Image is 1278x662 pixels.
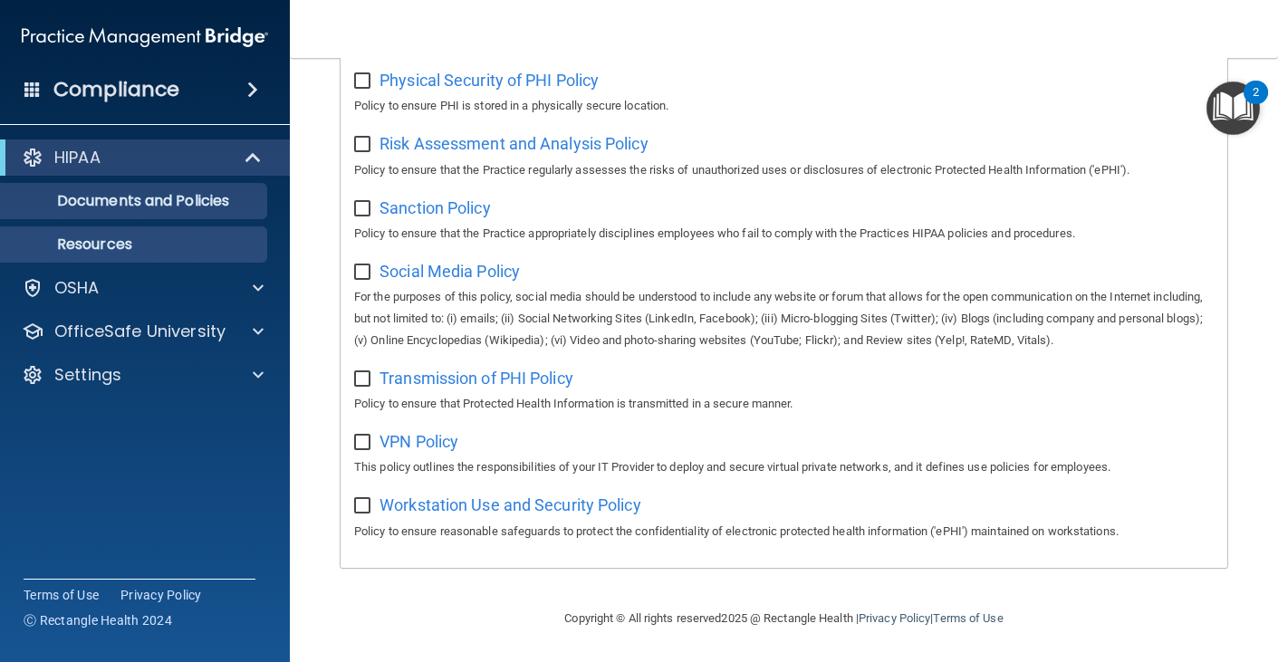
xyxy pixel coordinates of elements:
p: OfficeSafe University [54,321,226,342]
div: Copyright © All rights reserved 2025 @ Rectangle Health | | [454,590,1115,648]
iframe: Drift Widget Chat Controller [965,542,1256,614]
a: Terms of Use [24,586,99,604]
a: Terms of Use [933,611,1003,625]
span: Transmission of PHI Policy [380,369,573,388]
p: Documents and Policies [12,192,259,210]
span: Workstation Use and Security Policy [380,495,641,514]
p: Policy to ensure that the Practice appropriately disciplines employees who fail to comply with th... [354,223,1214,245]
div: 2 [1253,92,1259,116]
span: Ⓒ Rectangle Health 2024 [24,611,172,629]
a: Privacy Policy [120,586,202,604]
a: Settings [22,364,264,386]
p: For the purposes of this policy, social media should be understood to include any website or foru... [354,286,1214,351]
p: Policy to ensure that the Practice regularly assesses the risks of unauthorized uses or disclosur... [354,159,1214,181]
p: Settings [54,364,121,386]
span: Social Media Policy [380,262,520,281]
span: VPN Policy [380,432,458,451]
p: OSHA [54,277,100,299]
a: HIPAA [22,147,263,168]
p: HIPAA [54,147,101,168]
h4: Compliance [53,77,179,102]
span: Risk Assessment and Analysis Policy [380,134,649,153]
p: Policy to ensure that Protected Health Information is transmitted in a secure manner. [354,393,1214,415]
img: PMB logo [22,19,268,55]
a: OfficeSafe University [22,321,264,342]
p: Policy to ensure PHI is stored in a physically secure location. [354,95,1214,117]
button: Open Resource Center, 2 new notifications [1206,82,1260,135]
span: Physical Security of PHI Policy [380,71,599,90]
p: Resources [12,235,259,254]
p: Policy to ensure reasonable safeguards to protect the confidentiality of electronic protected hea... [354,521,1214,542]
a: OSHA [22,277,264,299]
p: This policy outlines the responsibilities of your IT Provider to deploy and secure virtual privat... [354,456,1214,478]
span: Sanction Policy [380,198,491,217]
a: Privacy Policy [859,611,930,625]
